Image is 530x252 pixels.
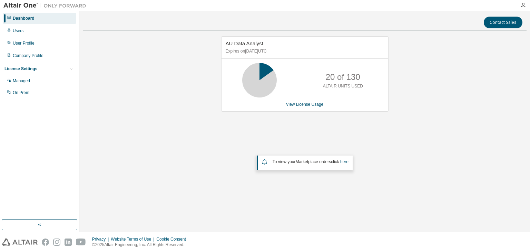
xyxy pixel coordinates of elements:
p: © 2025 Altair Engineering, Inc. All Rights Reserved. [92,242,190,248]
img: instagram.svg [53,239,60,246]
img: facebook.svg [42,239,49,246]
div: Website Terms of Use [111,236,156,242]
div: Privacy [92,236,111,242]
img: youtube.svg [76,239,86,246]
p: Expires on [DATE] UTC [226,48,382,54]
div: License Settings [4,66,37,72]
em: Marketplace orders [296,159,331,164]
img: Altair One [3,2,90,9]
div: Company Profile [13,53,43,58]
button: Contact Sales [484,17,522,28]
p: ALTAIR UNITS USED [323,83,363,89]
span: AU Data Analyst [226,40,263,46]
a: View License Usage [286,102,324,107]
div: Dashboard [13,16,35,21]
img: altair_logo.svg [2,239,38,246]
a: here [340,159,349,164]
span: To view your click [273,159,349,164]
div: Managed [13,78,30,84]
div: Cookie Consent [156,236,190,242]
div: Users [13,28,23,34]
p: 20 of 130 [326,71,360,83]
div: On Prem [13,90,29,95]
div: User Profile [13,40,35,46]
img: linkedin.svg [65,239,72,246]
